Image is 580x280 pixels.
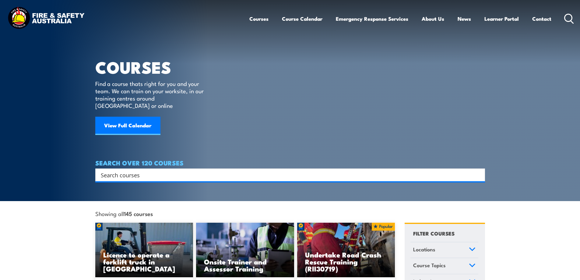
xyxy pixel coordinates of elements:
h3: Undertake Road Crash Rescue Training (RII30719) [305,251,387,272]
span: Showing all [95,210,153,217]
a: News [458,11,471,27]
h4: FILTER COURSES [413,229,455,237]
a: About Us [422,11,444,27]
button: Search magnifier button [474,171,483,179]
span: Locations [413,245,435,253]
h3: Onsite Trainer and Assessor Training [204,258,286,272]
h1: COURSES [95,60,213,74]
a: Learner Portal [484,11,519,27]
a: Emergency Response Services [336,11,408,27]
a: Onsite Trainer and Assessor Training [196,223,294,278]
a: Course Topics [410,258,478,274]
a: Course Calendar [282,11,322,27]
a: Locations [410,242,478,258]
a: Contact [532,11,551,27]
span: Course Topics [413,261,446,269]
input: Search input [101,170,472,179]
p: Find a course thats right for you and your team. We can train on your worksite, in our training c... [95,80,206,109]
form: Search form [102,171,473,179]
a: Undertake Road Crash Rescue Training (RII30719) [297,223,395,278]
strong: 145 courses [124,209,153,218]
h3: Licence to operate a forklift truck in [GEOGRAPHIC_DATA] [103,251,185,272]
a: Courses [249,11,269,27]
img: Licence to operate a forklift truck Training [95,223,193,278]
a: View Full Calendar [95,117,160,135]
img: Road Crash Rescue Training [297,223,395,278]
a: Licence to operate a forklift truck in [GEOGRAPHIC_DATA] [95,223,193,278]
img: Safety For Leaders [196,223,294,278]
h4: SEARCH OVER 120 COURSES [95,159,485,166]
